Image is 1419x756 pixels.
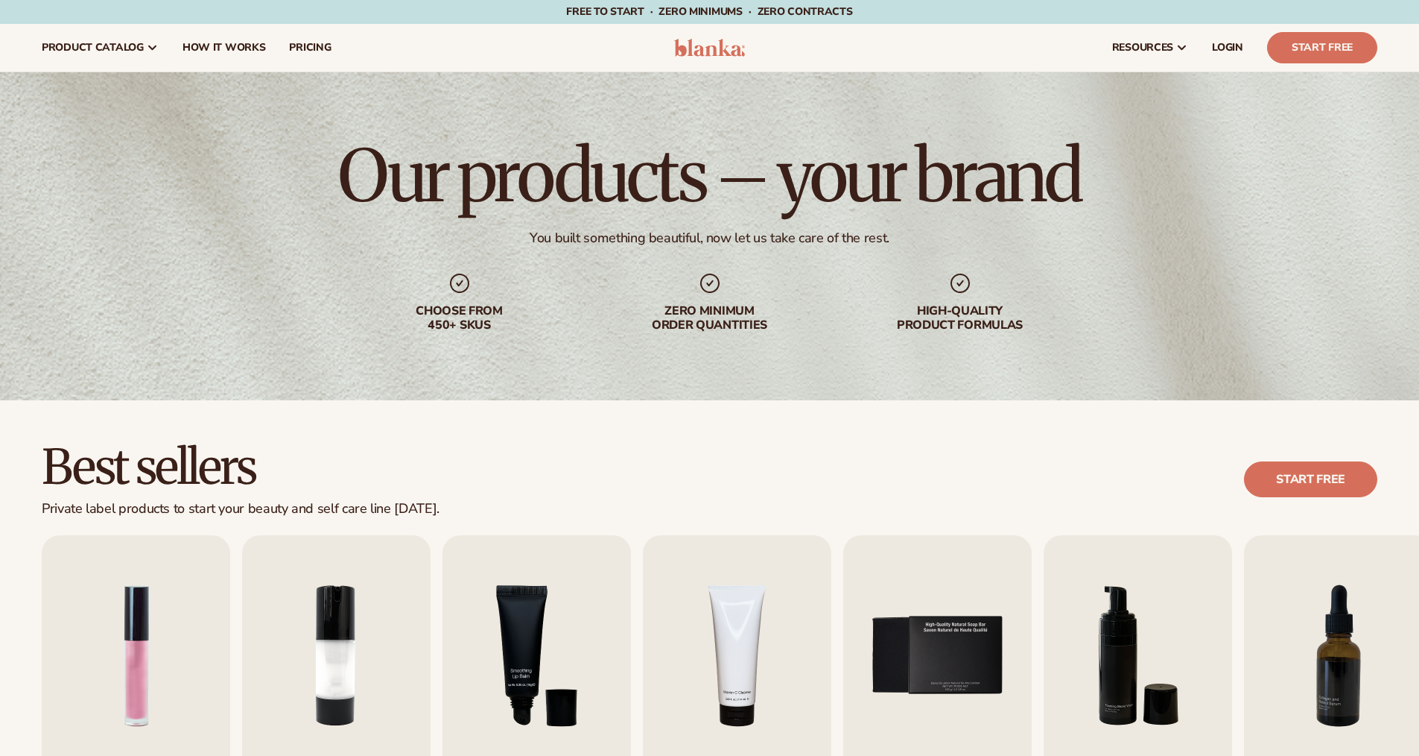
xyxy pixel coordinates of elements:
[42,501,439,517] div: Private label products to start your beauty and self care line [DATE].
[566,4,852,19] span: Free to start · ZERO minimums · ZERO contracts
[1100,24,1200,72] a: resources
[865,304,1055,333] div: High-quality product formulas
[1244,462,1377,497] a: Start free
[289,42,331,54] span: pricing
[615,304,805,333] div: Zero minimum order quantities
[182,42,266,54] span: How It Works
[338,140,1080,212] h1: Our products – your brand
[171,24,278,72] a: How It Works
[277,24,343,72] a: pricing
[42,442,439,492] h2: Best sellers
[364,304,555,333] div: Choose from 450+ Skus
[42,42,144,54] span: product catalog
[30,24,171,72] a: product catalog
[1200,24,1255,72] a: LOGIN
[1267,32,1377,63] a: Start Free
[530,230,889,247] div: You built something beautiful, now let us take care of the rest.
[1212,42,1243,54] span: LOGIN
[674,39,745,57] img: logo
[1112,42,1173,54] span: resources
